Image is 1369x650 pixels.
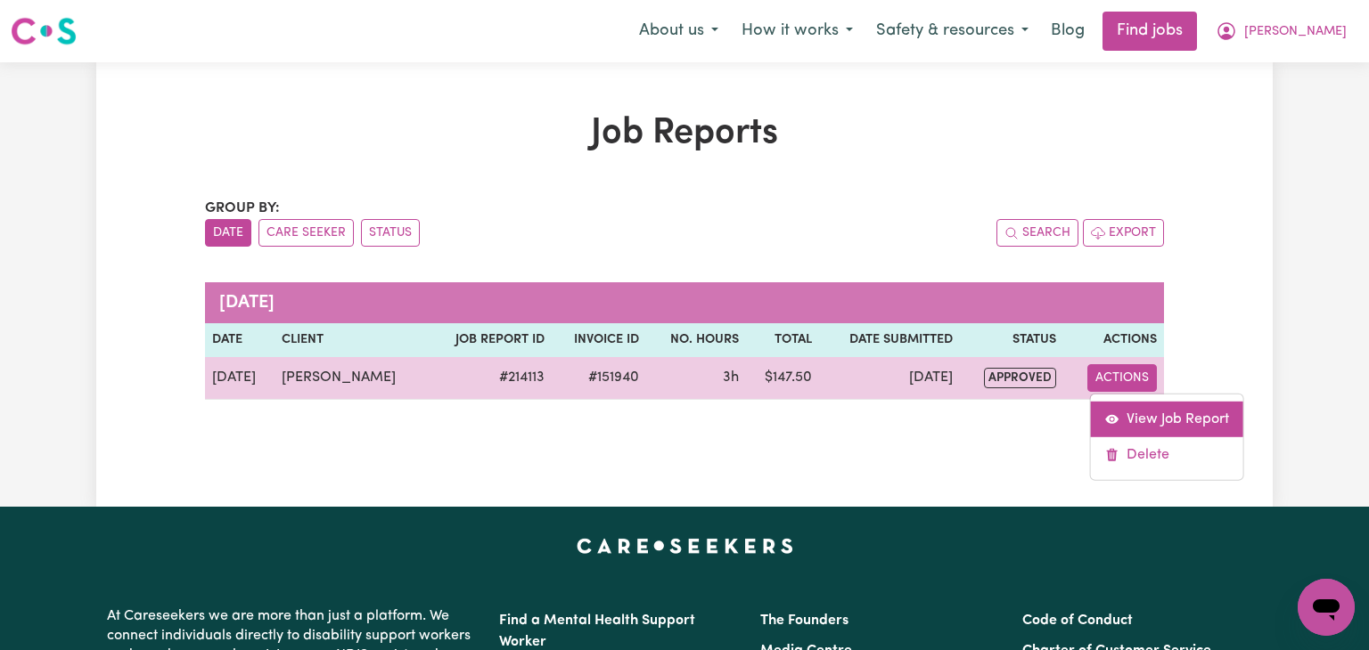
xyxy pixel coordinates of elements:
[205,219,251,247] button: sort invoices by date
[1091,436,1243,472] a: Delete job report 214113
[819,357,960,400] td: [DATE]
[552,323,647,357] th: Invoice ID
[499,613,695,649] a: Find a Mental Health Support Worker
[205,282,1164,323] caption: [DATE]
[746,323,820,357] th: Total
[1083,219,1164,247] button: Export
[865,12,1040,50] button: Safety & resources
[11,11,77,52] a: Careseekers logo
[984,368,1056,388] span: approved
[275,357,428,400] td: [PERSON_NAME]
[646,323,745,357] th: No. Hours
[205,323,275,357] th: Date
[1103,12,1197,51] a: Find jobs
[1244,22,1347,42] span: [PERSON_NAME]
[1298,579,1355,636] iframe: Button to launch messaging window
[258,219,354,247] button: sort invoices by care seeker
[1204,12,1358,50] button: My Account
[723,370,739,385] span: 3 hours
[205,357,275,400] td: [DATE]
[1063,323,1164,357] th: Actions
[11,15,77,47] img: Careseekers logo
[1040,12,1095,51] a: Blog
[428,323,552,357] th: Job Report ID
[428,357,552,400] td: # 214113
[205,112,1164,155] h1: Job Reports
[627,12,730,50] button: About us
[1091,401,1243,436] a: View job report 214113
[361,219,420,247] button: sort invoices by paid status
[1022,613,1133,628] a: Code of Conduct
[746,357,820,400] td: $ 147.50
[996,219,1078,247] button: Search
[730,12,865,50] button: How it works
[275,323,428,357] th: Client
[960,323,1063,357] th: Status
[1087,364,1157,392] button: Actions
[760,613,848,628] a: The Founders
[819,323,960,357] th: Date Submitted
[205,201,280,215] span: Group by:
[577,539,793,553] a: Careseekers home page
[1090,393,1244,480] div: Actions
[552,357,647,400] td: #151940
